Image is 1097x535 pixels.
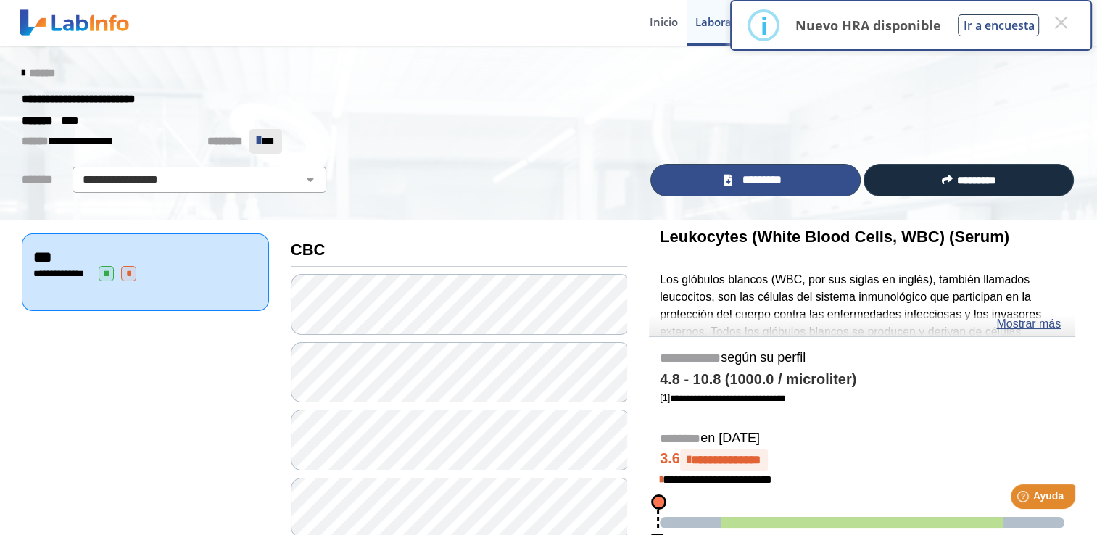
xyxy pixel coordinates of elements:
[795,17,940,34] p: Nuevo HRA disponible
[660,431,1064,447] h5: en [DATE]
[660,371,1064,389] h4: 4.8 - 10.8 (1000.0 / microliter)
[660,449,1064,471] h4: 3.6
[760,12,767,38] div: i
[968,478,1081,519] iframe: Help widget launcher
[996,315,1061,333] a: Mostrar más
[958,14,1039,36] button: Ir a encuesta
[660,392,786,403] a: [1]
[1048,9,1074,36] button: Close this dialog
[291,241,326,259] b: CBC
[660,350,1064,367] h5: según su perfil
[660,228,1009,246] b: Leukocytes (White Blood Cells, WBC) (Serum)
[660,271,1064,479] p: Los glóbulos blancos (WBC, por sus siglas en inglés), también llamados leucocitos, son las célula...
